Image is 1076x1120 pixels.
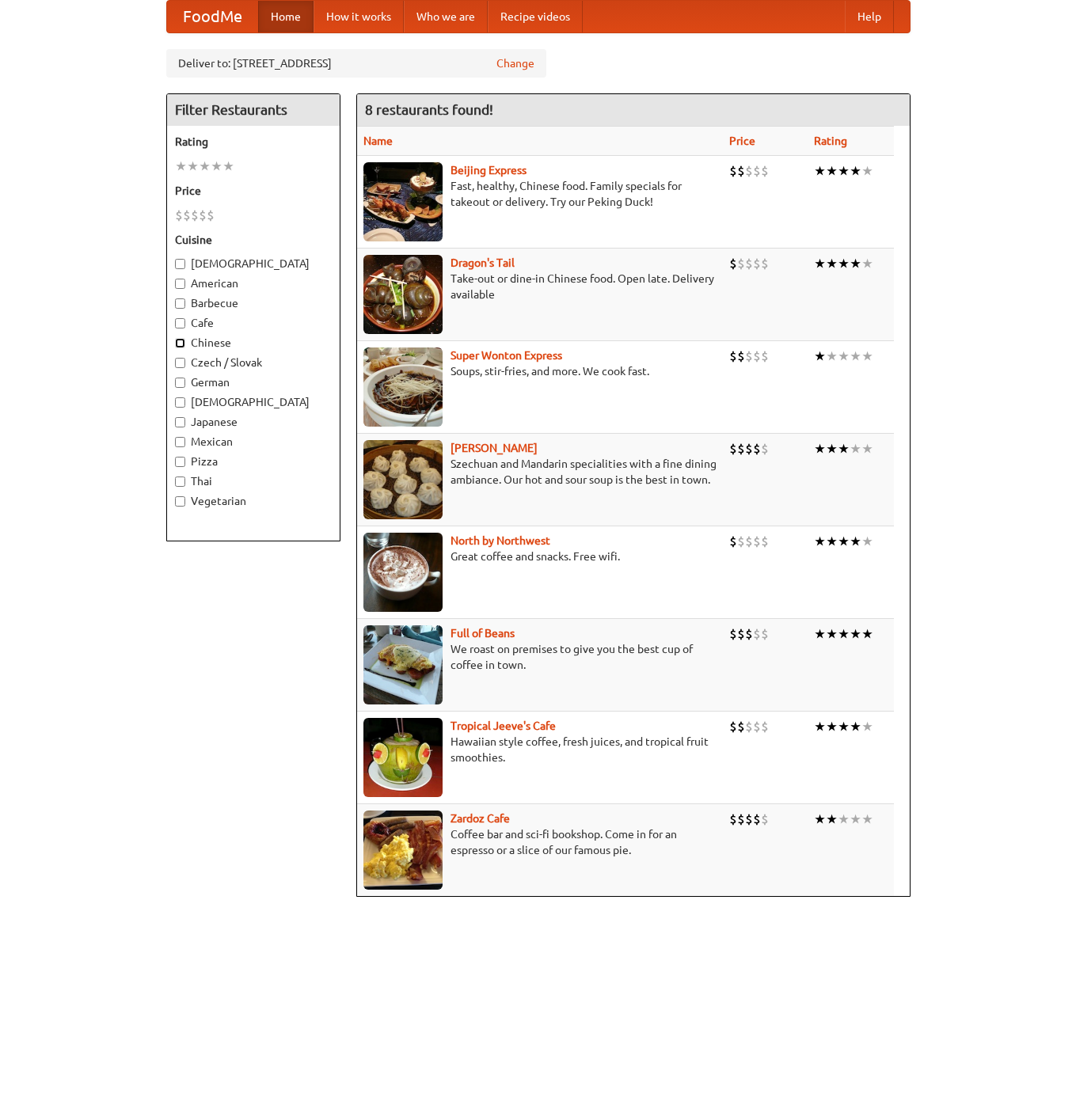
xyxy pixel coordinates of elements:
[861,347,873,365] li: ★
[175,454,332,469] label: Pizza
[175,374,332,390] label: German
[814,255,826,272] li: ★
[363,734,717,765] p: Hawaiian style coffee, fresh juices, and tropical fruit smoothies.
[175,298,185,309] input: Barbecue
[850,533,861,550] li: ★
[861,718,873,735] li: ★
[222,158,234,175] li: ★
[166,49,546,78] div: Deliver to: [STREET_ADDRESS]
[814,718,826,735] li: ★
[175,355,332,370] label: Czech / Slovak
[761,533,769,550] li: $
[175,207,183,224] li: $
[451,349,562,362] b: Super Wonton Express
[175,473,332,489] label: Thai
[737,162,745,180] li: $
[761,811,769,828] li: $
[451,256,515,269] a: Dragon's Tail
[404,1,488,32] a: Who we are
[175,279,185,289] input: American
[729,162,737,180] li: $
[838,533,850,550] li: ★
[451,164,527,177] b: Beijing Express
[737,625,745,643] li: $
[175,437,185,447] input: Mexican
[729,718,737,735] li: $
[175,158,187,175] li: ★
[488,1,583,32] a: Recipe videos
[729,255,737,272] li: $
[175,256,332,271] label: [DEMOGRAPHIC_DATA]
[850,625,861,643] li: ★
[838,625,850,643] li: ★
[363,549,717,564] p: Great coffee and snacks. Free wifi.
[175,434,332,450] label: Mexican
[451,812,510,825] b: Zardoz Cafe
[826,162,838,180] li: ★
[175,378,185,388] input: German
[838,718,850,735] li: ★
[363,718,443,797] img: jeeves.jpg
[363,440,443,519] img: shandong.jpg
[363,533,443,612] img: north.jpg
[826,440,838,457] li: ★
[753,347,761,365] li: $
[175,259,185,269] input: [DEMOGRAPHIC_DATA]
[451,442,538,454] a: [PERSON_NAME]
[745,718,753,735] li: $
[258,1,314,32] a: Home
[850,347,861,365] li: ★
[314,1,404,32] a: How it works
[826,811,838,828] li: ★
[745,347,753,365] li: $
[363,826,717,858] p: Coffee bar and sci-fi bookshop. Come in for an espresso or a slice of our famous pie.
[167,94,340,126] h4: Filter Restaurants
[850,440,861,457] li: ★
[737,347,745,365] li: $
[175,318,185,328] input: Cafe
[729,625,737,643] li: $
[826,625,838,643] li: ★
[175,394,332,410] label: [DEMOGRAPHIC_DATA]
[838,347,850,365] li: ★
[814,533,826,550] li: ★
[175,397,185,408] input: [DEMOGRAPHIC_DATA]
[737,811,745,828] li: $
[729,347,737,365] li: $
[761,162,769,180] li: $
[363,456,717,488] p: Szechuan and Mandarin specialities with a fine dining ambiance. Our hot and sour soup is the best...
[175,496,185,507] input: Vegetarian
[363,255,443,334] img: dragon.jpg
[175,315,332,331] label: Cafe
[761,440,769,457] li: $
[175,232,332,248] h5: Cuisine
[175,417,185,427] input: Japanese
[761,255,769,272] li: $
[451,719,556,732] a: Tropical Jeeve's Cafe
[838,255,850,272] li: ★
[365,102,493,117] ng-pluralize: 8 restaurants found!
[814,625,826,643] li: ★
[175,134,332,150] h5: Rating
[850,718,861,735] li: ★
[745,162,753,180] li: $
[745,533,753,550] li: $
[814,440,826,457] li: ★
[363,178,717,210] p: Fast, healthy, Chinese food. Family specials for takeout or delivery. Try our Peking Duck!
[753,625,761,643] li: $
[745,440,753,457] li: $
[861,625,873,643] li: ★
[753,811,761,828] li: $
[175,457,185,467] input: Pizza
[191,207,199,224] li: $
[753,440,761,457] li: $
[211,158,222,175] li: ★
[175,338,185,348] input: Chinese
[861,162,873,180] li: ★
[175,183,332,199] h5: Price
[451,627,515,640] a: Full of Beans
[199,158,211,175] li: ★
